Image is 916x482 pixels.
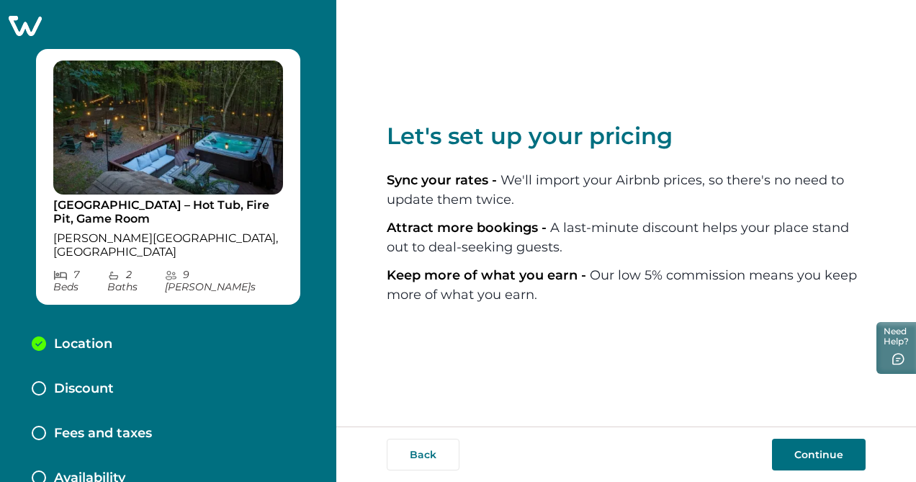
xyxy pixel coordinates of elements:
p: Let's set up your pricing [387,122,866,151]
li: A last-minute discount helps your place stand out to deal-seeking guests. [387,218,866,257]
p: Discount [54,381,114,397]
p: 9 [PERSON_NAME] s [165,269,284,293]
span: Attract more bookings - [387,220,550,236]
li: Our low 5% commission means you keep more of what you earn. [387,266,866,305]
img: propertyImage_Fall Lake Hideaway – Hot Tub, Fire Pit, Game Room [53,61,283,195]
p: [PERSON_NAME][GEOGRAPHIC_DATA], [GEOGRAPHIC_DATA] [53,231,283,259]
button: Back [387,439,459,470]
p: [GEOGRAPHIC_DATA] – Hot Tub, Fire Pit, Game Room [53,198,283,226]
button: Continue [772,439,866,470]
span: Sync your rates - [387,172,500,188]
span: Keep more of what you earn - [387,267,590,283]
p: 2 Bath s [107,269,164,293]
li: We'll import your Airbnb prices, so there's no need to update them twice. [387,171,866,210]
p: 7 Bed s [53,269,107,293]
p: Location [54,336,112,352]
p: Fees and taxes [54,426,152,442]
